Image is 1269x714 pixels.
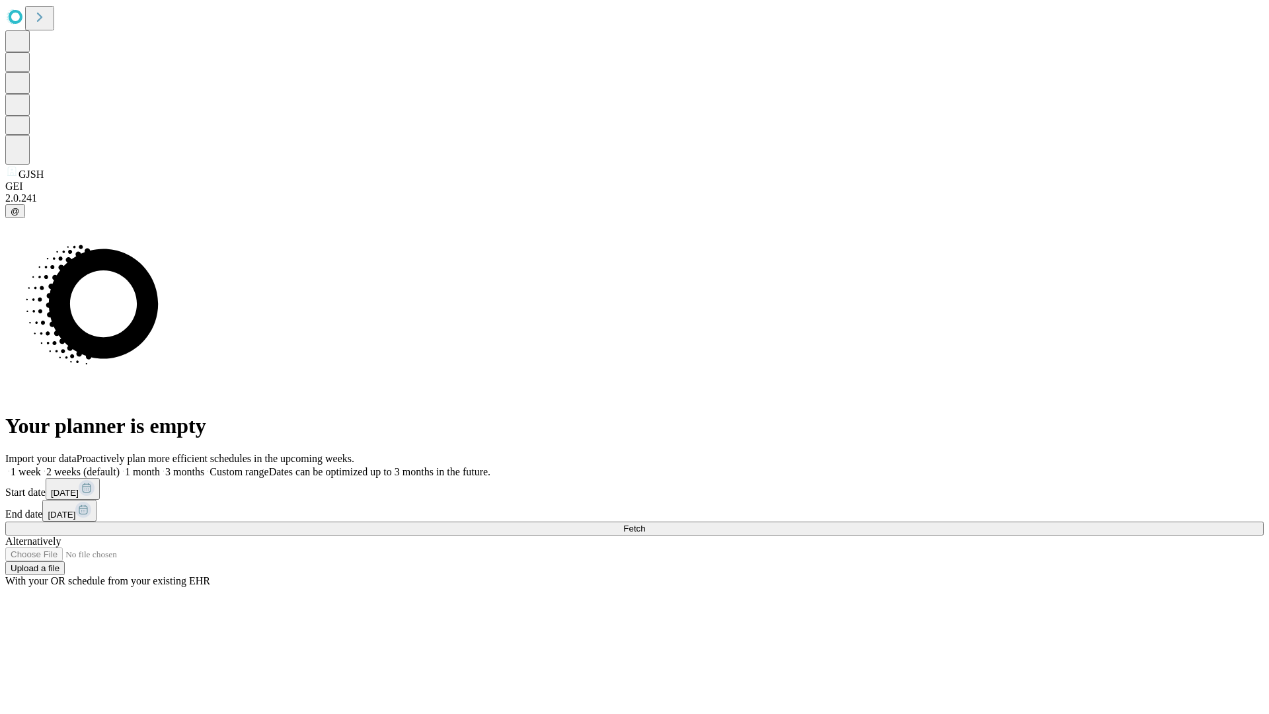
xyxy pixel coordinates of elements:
span: 1 month [125,466,160,477]
span: 2 weeks (default) [46,466,120,477]
span: [DATE] [51,488,79,498]
span: Import your data [5,453,77,464]
span: @ [11,206,20,216]
span: Alternatively [5,535,61,547]
span: Custom range [210,466,268,477]
button: [DATE] [42,500,96,522]
span: 1 week [11,466,41,477]
div: Start date [5,478,1264,500]
div: 2.0.241 [5,192,1264,204]
button: Upload a file [5,561,65,575]
span: Fetch [623,524,645,534]
div: GEI [5,180,1264,192]
span: GJSH [19,169,44,180]
button: @ [5,204,25,218]
button: Fetch [5,522,1264,535]
div: End date [5,500,1264,522]
span: 3 months [165,466,204,477]
button: [DATE] [46,478,100,500]
span: With your OR schedule from your existing EHR [5,575,210,586]
span: [DATE] [48,510,75,520]
h1: Your planner is empty [5,414,1264,438]
span: Proactively plan more efficient schedules in the upcoming weeks. [77,453,354,464]
span: Dates can be optimized up to 3 months in the future. [269,466,490,477]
